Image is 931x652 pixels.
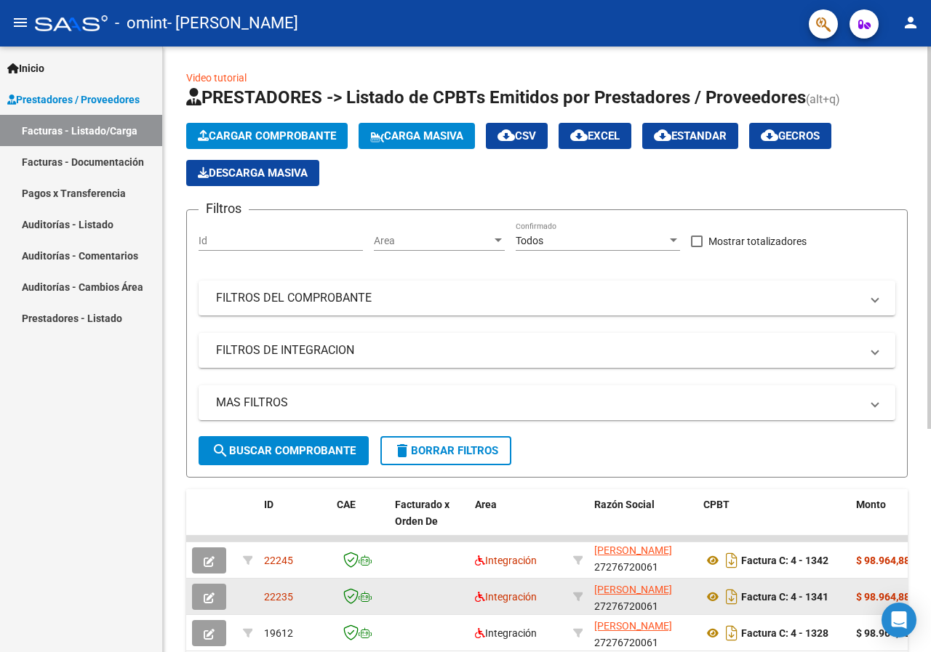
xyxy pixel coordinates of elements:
[216,395,860,411] mat-panel-title: MAS FILTROS
[393,442,411,459] mat-icon: delete
[741,591,828,603] strong: Factura C: 4 - 1341
[902,14,919,31] mat-icon: person
[594,584,672,595] span: [PERSON_NAME]
[264,499,273,510] span: ID
[594,545,692,576] div: 27276720061
[722,585,741,608] i: Descargar documento
[856,499,886,510] span: Monto
[186,160,319,186] button: Descarga Masiva
[570,126,588,144] mat-icon: cloud_download
[722,549,741,572] i: Descargar documento
[186,72,247,84] a: Video tutorial
[186,123,348,149] button: Cargar Comprobante
[186,160,319,186] app-download-masive: Descarga masiva de comprobantes (adjuntos)
[806,92,840,106] span: (alt+q)
[337,499,356,510] span: CAE
[7,92,140,108] span: Prestadores / Proveedores
[186,87,806,108] span: PRESTADORES -> Listado de CPBTs Emitidos por Prestadores / Proveedores
[331,489,389,553] datatable-header-cell: CAE
[559,123,631,149] button: EXCEL
[212,442,229,459] mat-icon: search
[516,235,543,246] span: Todos
[570,129,620,142] span: EXCEL
[856,591,910,603] strong: $ 98.964,88
[654,126,671,144] mat-icon: cloud_download
[389,489,469,553] datatable-header-cell: Facturado x Orden De
[475,499,497,510] span: Area
[475,555,537,566] span: Integración
[380,436,511,465] button: Borrar Filtros
[856,555,910,566] strong: $ 98.964,88
[199,385,895,420] mat-expansion-panel-header: MAS FILTROS
[642,123,738,149] button: Estandar
[698,489,850,553] datatable-header-cell: CPBT
[761,126,778,144] mat-icon: cloud_download
[882,603,916,637] div: Open Intercom Messenger
[264,555,293,566] span: 22245
[475,627,537,639] span: Integración
[594,620,672,632] span: [PERSON_NAME]
[654,129,727,142] span: Estandar
[374,235,492,247] span: Area
[588,489,698,553] datatable-header-cell: Razón Social
[469,489,567,553] datatable-header-cell: Area
[393,444,498,457] span: Borrar Filtros
[722,621,741,645] i: Descargar documento
[741,627,828,639] strong: Factura C: 4 - 1328
[498,126,515,144] mat-icon: cloud_download
[199,281,895,315] mat-expansion-panel-header: FILTROS DEL COMPROBANTE
[258,489,331,553] datatable-header-cell: ID
[856,627,910,639] strong: $ 98.964,88
[594,544,672,556] span: [PERSON_NAME]
[594,618,692,648] div: 27276720061
[749,123,831,149] button: Gecros
[199,333,895,368] mat-expansion-panel-header: FILTROS DE INTEGRACION
[475,591,537,603] span: Integración
[199,198,249,219] h3: Filtros
[761,129,820,142] span: Gecros
[498,129,536,142] span: CSV
[486,123,548,149] button: CSV
[12,14,29,31] mat-icon: menu
[216,290,860,306] mat-panel-title: FILTROS DEL COMPROBANTE
[264,591,293,603] span: 22235
[199,436,369,465] button: Buscar Comprobante
[703,499,730,510] span: CPBT
[115,7,167,39] span: - omint
[7,60,44,76] span: Inicio
[594,499,655,510] span: Razón Social
[216,342,860,358] mat-panel-title: FILTROS DE INTEGRACION
[594,581,692,612] div: 27276720061
[395,499,449,527] span: Facturado x Orden De
[167,7,298,39] span: - [PERSON_NAME]
[212,444,356,457] span: Buscar Comprobante
[198,129,336,142] span: Cargar Comprobante
[198,166,308,180] span: Descarga Masiva
[708,233,807,250] span: Mostrar totalizadores
[741,555,828,566] strong: Factura C: 4 - 1342
[359,123,475,149] button: Carga Masiva
[370,129,463,142] span: Carga Masiva
[264,627,293,639] span: 19612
